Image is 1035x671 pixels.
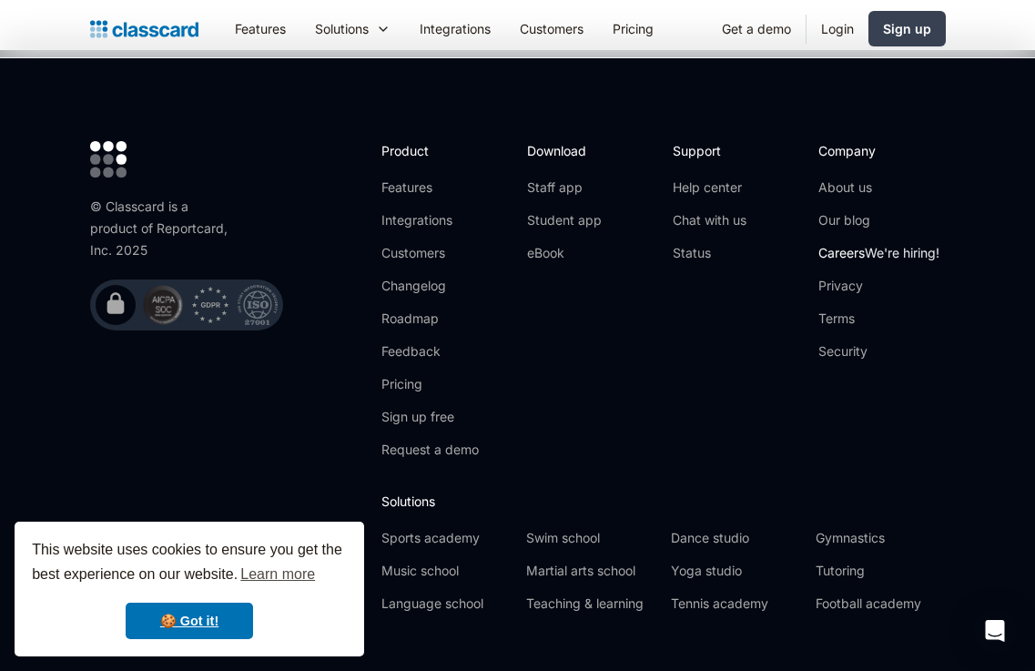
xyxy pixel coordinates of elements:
[32,539,347,588] span: This website uses cookies to ensure you get the best experience on our website.
[381,562,512,580] a: Music school
[818,141,939,160] h2: Company
[868,11,946,46] a: Sign up
[381,277,479,295] a: Changelog
[381,408,479,426] a: Sign up free
[90,16,198,42] a: home
[818,211,939,229] a: Our blog
[381,244,479,262] a: Customers
[527,244,602,262] a: eBook
[381,178,479,197] a: Features
[527,178,602,197] a: Staff app
[527,141,602,160] h2: Download
[90,196,236,261] div: © Classcard is a product of Reportcard, Inc. 2025
[238,561,318,588] a: learn more about cookies
[816,562,946,580] a: Tutoring
[673,178,746,197] a: Help center
[673,244,746,262] a: Status
[673,141,746,160] h2: Support
[381,529,512,547] a: Sports academy
[673,211,746,229] a: Chat with us
[883,19,931,38] div: Sign up
[973,609,1017,653] div: Open Intercom Messenger
[315,19,369,38] div: Solutions
[818,244,939,262] a: CareersWe're hiring!
[526,529,656,547] a: Swim school
[671,595,801,613] a: Tennis academy
[598,8,668,49] a: Pricing
[526,595,656,613] a: Teaching & learning
[526,562,656,580] a: Martial arts school
[816,529,946,547] a: Gymnastics
[381,342,479,361] a: Feedback
[865,245,939,260] span: We're hiring!
[807,8,868,49] a: Login
[381,375,479,393] a: Pricing
[671,562,801,580] a: Yoga studio
[818,310,939,328] a: Terms
[505,8,598,49] a: Customers
[381,492,946,511] h2: Solutions
[381,441,479,459] a: Request a demo
[220,8,300,49] a: Features
[381,141,479,160] h2: Product
[818,342,939,361] a: Security
[707,8,806,49] a: Get a demo
[816,595,946,613] a: Football academy
[126,603,253,639] a: dismiss cookie message
[381,595,512,613] a: Language school
[818,277,939,295] a: Privacy
[381,310,479,328] a: Roadmap
[300,8,405,49] div: Solutions
[671,529,801,547] a: Dance studio
[818,178,939,197] a: About us
[527,211,602,229] a: Student app
[15,522,364,656] div: cookieconsent
[405,8,505,49] a: Integrations
[381,211,479,229] a: Integrations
